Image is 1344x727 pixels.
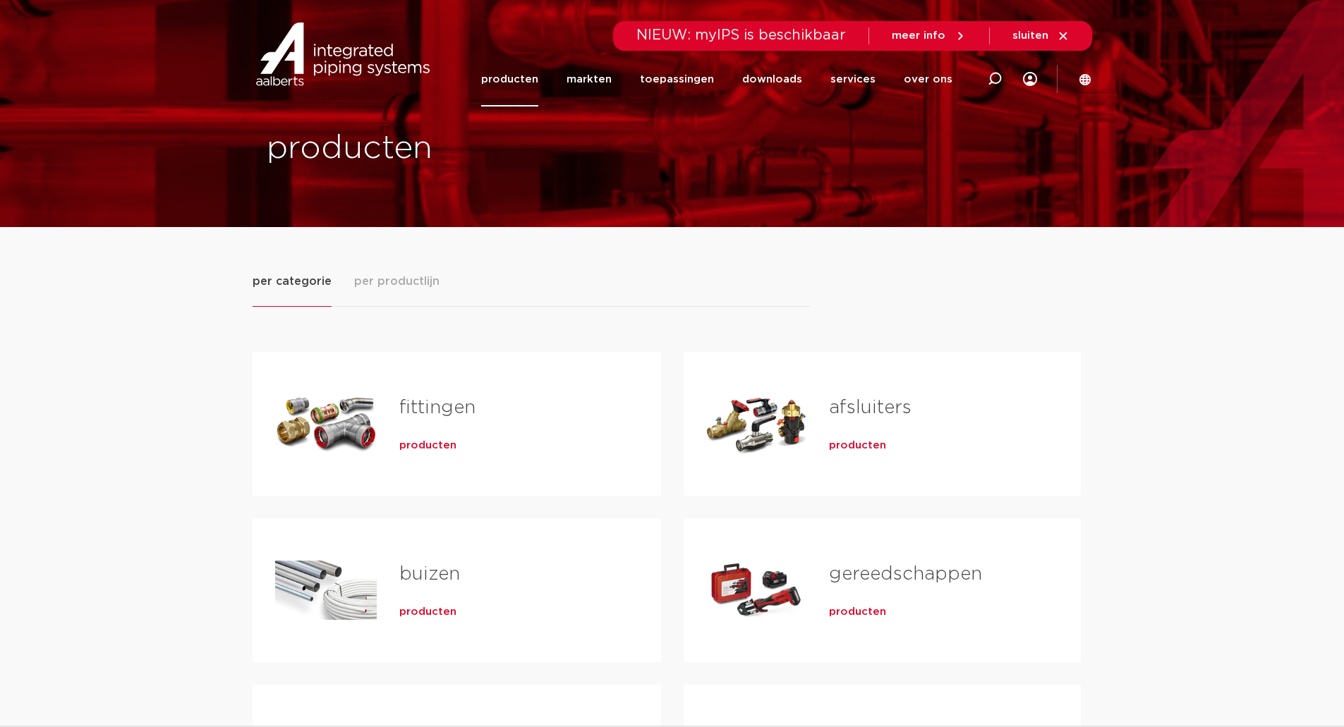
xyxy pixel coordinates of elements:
span: sluiten [1012,30,1048,41]
span: NIEUW: myIPS is beschikbaar [636,28,846,42]
a: afsluiters [829,398,912,417]
a: producten [399,439,456,453]
a: producten [829,605,886,619]
a: sluiten [1012,30,1070,42]
a: fittingen [399,398,476,417]
span: meer info [892,30,945,41]
a: buizen [399,565,460,583]
a: producten [829,439,886,453]
a: producten [399,605,456,619]
a: downloads [742,52,802,106]
a: producten [481,52,538,106]
a: services [830,52,876,106]
a: meer info [892,30,967,42]
div: my IPS [1023,63,1037,94]
a: toepassingen [640,52,714,106]
a: gereedschappen [829,565,982,583]
span: per productlijn [354,273,440,290]
span: per categorie [253,273,332,290]
h1: producten [267,126,665,171]
a: markten [567,52,612,106]
nav: Menu [481,52,952,106]
a: over ons [904,52,952,106]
